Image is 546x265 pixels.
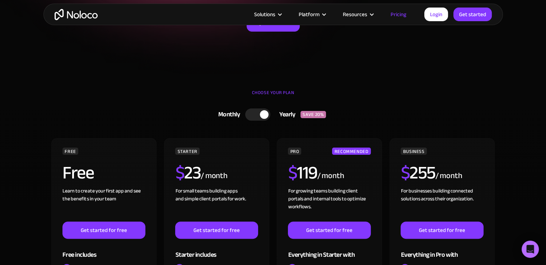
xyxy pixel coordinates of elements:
div: Learn to create your first app and see the benefits in your team ‍ [62,187,145,222]
div: BUSINESS [401,148,426,155]
h2: Free [62,164,94,182]
div: FREE [62,148,78,155]
span: $ [175,156,184,190]
div: Solutions [245,10,290,19]
div: Yearly [270,109,300,120]
div: Solutions [254,10,275,19]
div: CHOOSE YOUR PLAN [51,87,496,105]
span: $ [288,156,297,190]
div: Everything in Pro with [401,239,483,262]
div: Monthly [209,109,246,120]
div: Starter includes [175,239,258,262]
div: Platform [290,10,334,19]
h2: 119 [288,164,317,182]
div: For businesses building connected solutions across their organization. ‍ [401,187,483,222]
a: Pricing [382,10,415,19]
div: / month [435,170,462,182]
a: Get started for free [62,222,145,239]
div: / month [201,170,228,182]
div: Free includes [62,239,145,262]
div: STARTER [175,148,199,155]
div: PRO [288,148,301,155]
div: Platform [299,10,319,19]
a: home [55,9,98,20]
a: Login [424,8,448,21]
a: Get started for free [401,222,483,239]
div: SAVE 20% [300,111,326,118]
div: Resources [334,10,382,19]
a: Get started for free [175,222,258,239]
a: Get started [453,8,492,21]
div: For growing teams building client portals and internal tools to optimize workflows. [288,187,370,222]
div: Resources [343,10,367,19]
div: / month [317,170,344,182]
h2: 255 [401,164,435,182]
div: Open Intercom Messenger [522,241,539,258]
h2: 23 [175,164,201,182]
a: Get started for free [288,222,370,239]
div: Everything in Starter with [288,239,370,262]
div: For small teams building apps and simple client portals for work. ‍ [175,187,258,222]
div: RECOMMENDED [332,148,370,155]
span: $ [401,156,410,190]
